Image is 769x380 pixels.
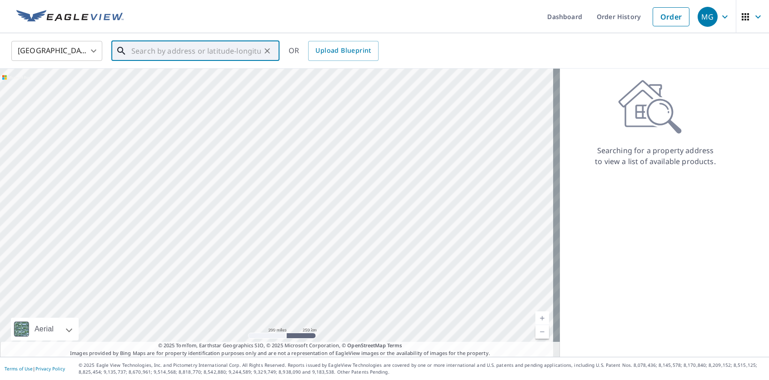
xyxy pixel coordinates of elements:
[653,7,689,26] a: Order
[32,318,56,340] div: Aerial
[35,365,65,372] a: Privacy Policy
[594,145,716,167] p: Searching for a property address to view a list of available products.
[16,10,124,24] img: EV Logo
[131,38,261,64] input: Search by address or latitude-longitude
[11,318,79,340] div: Aerial
[79,362,764,375] p: © 2025 Eagle View Technologies, Inc. and Pictometry International Corp. All Rights Reserved. Repo...
[535,311,549,325] a: Current Level 5, Zoom In
[158,342,402,350] span: © 2025 TomTom, Earthstar Geographics SIO, © 2025 Microsoft Corporation, ©
[387,342,402,349] a: Terms
[308,41,378,61] a: Upload Blueprint
[535,325,549,339] a: Current Level 5, Zoom Out
[5,366,65,371] p: |
[698,7,718,27] div: MG
[315,45,371,56] span: Upload Blueprint
[347,342,385,349] a: OpenStreetMap
[289,41,379,61] div: OR
[11,38,102,64] div: [GEOGRAPHIC_DATA]
[5,365,33,372] a: Terms of Use
[261,45,274,57] button: Clear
